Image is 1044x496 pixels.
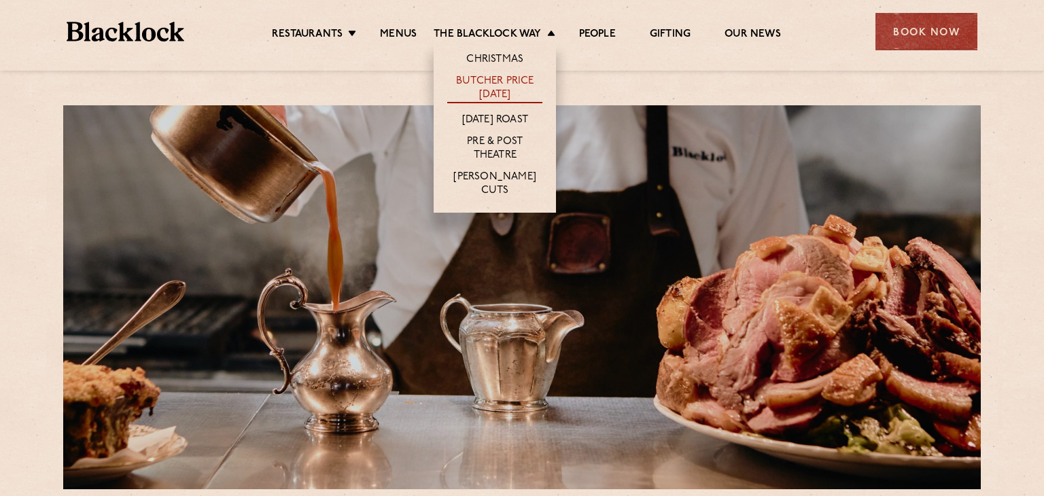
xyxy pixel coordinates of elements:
a: Gifting [650,28,691,43]
a: Restaurants [272,28,343,43]
a: The Blacklock Way [434,28,541,43]
a: People [579,28,616,43]
a: Our News [725,28,781,43]
a: Butcher Price [DATE] [447,75,542,103]
a: [DATE] Roast [462,113,528,128]
a: [PERSON_NAME] Cuts [447,171,542,199]
a: Christmas [466,53,523,68]
a: Pre & Post Theatre [447,135,542,164]
img: BL_Textured_Logo-footer-cropped.svg [67,22,184,41]
div: Book Now [875,13,977,50]
a: Menus [380,28,417,43]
